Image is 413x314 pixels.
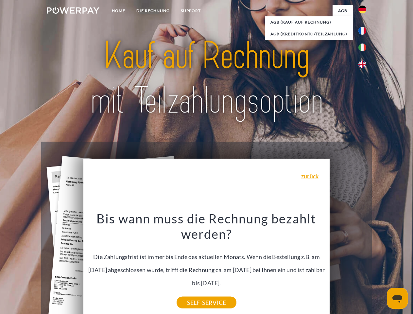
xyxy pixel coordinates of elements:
[87,211,326,242] h3: Bis wann muss die Rechnung bezahlt werden?
[358,6,366,13] img: de
[358,61,366,68] img: en
[265,16,353,28] a: AGB (Kauf auf Rechnung)
[301,173,318,179] a: zurück
[358,27,366,35] img: fr
[358,44,366,51] img: it
[175,5,206,17] a: SUPPORT
[265,28,353,40] a: AGB (Kreditkonto/Teilzahlung)
[62,31,351,125] img: title-powerpay_de.svg
[333,5,353,17] a: agb
[87,211,326,303] div: Die Zahlungsfrist ist immer bis Ende des aktuellen Monats. Wenn die Bestellung z.B. am [DATE] abg...
[106,5,131,17] a: Home
[131,5,175,17] a: DIE RECHNUNG
[387,288,408,309] iframe: Schaltfläche zum Öffnen des Messaging-Fensters
[47,7,99,14] img: logo-powerpay-white.svg
[177,297,236,308] a: SELF-SERVICE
